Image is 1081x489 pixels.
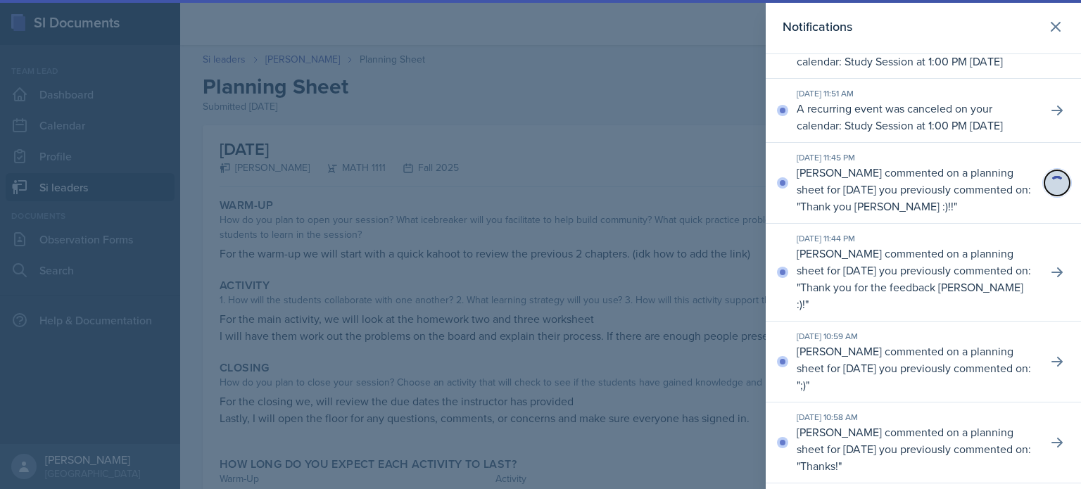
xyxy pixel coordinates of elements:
[797,87,1036,100] div: [DATE] 11:51 AM
[797,245,1036,312] p: [PERSON_NAME] commented on a planning sheet for [DATE] you previously commented on: " "
[797,411,1036,424] div: [DATE] 10:58 AM
[800,198,954,214] p: Thank you [PERSON_NAME] :)!!
[797,100,1036,134] p: A recurring event was canceled on your calendar: Study Session at 1:00 PM [DATE]
[797,330,1036,343] div: [DATE] 10:59 AM
[800,377,806,393] p: ;)
[797,232,1036,245] div: [DATE] 11:44 PM
[800,458,838,474] p: Thanks!
[797,164,1036,215] p: [PERSON_NAME] commented on a planning sheet for [DATE] you previously commented on: " "
[797,151,1036,164] div: [DATE] 11:45 PM
[797,343,1036,393] p: [PERSON_NAME] commented on a planning sheet for [DATE] you previously commented on: " "
[797,424,1036,474] p: [PERSON_NAME] commented on a planning sheet for [DATE] you previously commented on: " "
[797,279,1023,312] p: Thank you for the feedback [PERSON_NAME] :)!
[783,17,852,37] h2: Notifications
